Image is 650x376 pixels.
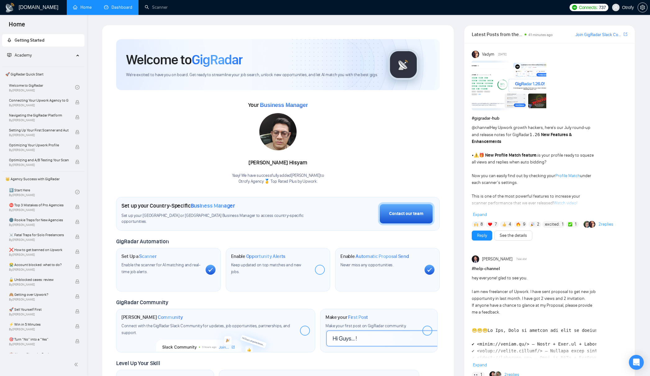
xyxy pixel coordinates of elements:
span: rocket [7,38,11,42]
span: lock [75,339,80,343]
span: ⚠️ [474,153,479,158]
a: 1️⃣ Start HereBy[PERSON_NAME] [9,185,75,199]
span: 🚀 Sell Yourself First [9,306,69,313]
a: searchScanner [145,5,168,10]
span: Optimizing and A/B Testing Your Scanner for Better Results [9,157,69,163]
span: Opportunity Alerts [246,253,286,259]
span: Home [4,20,30,33]
img: ❤️ [488,222,492,227]
h1: Make your [325,314,368,320]
span: 41 minutes ago [528,33,553,37]
span: By [PERSON_NAME] [9,163,69,167]
a: Reply [477,232,487,239]
span: GigRadar [192,51,243,68]
span: 7:44 AM [516,256,527,262]
span: Set up your [GEOGRAPHIC_DATA] or [GEOGRAPHIC_DATA] Business Manager to access country-specific op... [121,213,309,225]
span: Expand [473,212,487,217]
span: Academy [7,53,32,58]
span: 😭 Account blocked: what to do? [9,262,69,268]
span: 🌚 Rookie Traps for New Agencies [9,217,69,223]
span: Automatic Proposal Send [356,253,409,259]
span: 8 [480,221,483,227]
img: Vadym [472,51,479,58]
span: Connecting Your Upwork Agency to GigRadar [9,97,69,103]
span: 🙈 Getting over Upwork? [9,291,69,298]
button: See the details [494,231,532,241]
span: Optimizing Your Upwork Profile [9,142,69,148]
span: 1 [575,221,576,227]
a: homeHome [73,5,92,10]
span: Navigating the GigRadar Platform [9,112,69,118]
span: By [PERSON_NAME] [9,313,69,316]
span: Latest Posts from the GigRadar Community [472,30,523,38]
span: Getting Started [15,38,44,43]
span: export [624,32,627,37]
span: lock [75,279,80,284]
h1: Set up your Country-Specific [121,202,235,209]
img: gigradar-logo.png [388,49,419,80]
a: setting [638,5,648,10]
h1: Enable [231,253,286,259]
span: lock [75,205,80,209]
span: fund-projection-screen [7,53,11,57]
h1: Set Up a [121,253,157,259]
img: logo [5,3,15,13]
span: user [614,5,618,10]
span: By [PERSON_NAME] [9,298,69,301]
img: F09AC4U7ATU-image.png [472,61,546,110]
img: slackcommunity-bg.png [156,323,275,352]
span: lock [75,115,80,119]
span: By [PERSON_NAME] [9,103,69,107]
span: ⛔ Top 3 Mistakes of Pro Agencies [9,202,69,208]
img: upwork-logo.png [572,5,577,10]
a: Welcome to GigRadarBy[PERSON_NAME] [9,80,75,94]
span: Academy [15,53,32,58]
span: By [PERSON_NAME] [9,208,69,212]
div: [PERSON_NAME] Hisyam [232,158,324,168]
span: GigRadar Automation [116,238,169,245]
a: See the details [500,232,527,239]
span: 🎁 [479,153,484,158]
span: Connects: [579,4,598,11]
span: Business Manager [191,202,235,209]
span: Community [158,314,183,320]
h1: # help-channel [472,265,627,272]
span: Business Manager [260,102,308,108]
span: check-circle [75,190,80,194]
span: lock [75,100,80,104]
span: 4 [509,221,511,227]
span: lock [75,160,80,164]
span: Scanner [139,253,157,259]
div: Yaay! We have successfully added [PERSON_NAME] to [232,173,324,185]
span: ❌ How to get banned on Upwork [9,247,69,253]
span: 💼 Always Close the Deal [9,351,69,357]
a: export [624,31,627,37]
span: By [PERSON_NAME] [9,283,69,287]
div: Contact our team [389,210,423,217]
span: lock [75,309,80,314]
span: By [PERSON_NAME] [9,238,69,242]
span: 7 [495,221,497,227]
span: 9 [523,221,525,227]
span: double-left [74,361,80,368]
span: By [PERSON_NAME] [9,133,69,137]
span: setting [638,5,647,10]
span: We're excited to have you on board. Get ready to streamline your job search, unlock new opportuni... [126,72,378,78]
button: Reply [472,231,492,241]
img: Juan Peredo [472,255,479,263]
span: Never miss any opportunities. [340,262,393,268]
a: Join GigRadar Slack Community [575,31,622,38]
a: 2replies [598,221,613,227]
span: ⚡ Win in 5 Minutes [9,321,69,328]
span: [PERSON_NAME] [482,256,512,263]
span: 🎯 Turn “No” into a “Yes” [9,336,69,342]
a: dashboardDashboard [104,5,132,10]
span: 1 [562,221,563,227]
h1: [PERSON_NAME] [121,314,183,320]
button: Contact our team [378,202,434,225]
img: 🔥 [516,222,520,227]
span: lock [75,250,80,254]
img: ✅ [568,222,572,227]
span: 👑 Agency Success with GigRadar [3,173,84,185]
span: Level Up Your Skill [116,360,160,367]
